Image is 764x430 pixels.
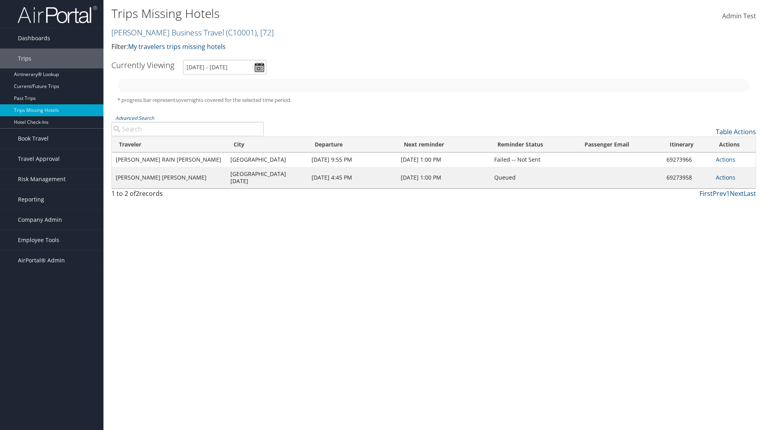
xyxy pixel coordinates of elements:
th: Itinerary [663,137,712,152]
span: Employee Tools [18,230,59,250]
td: Failed -- Not Sent [490,152,577,167]
input: [DATE] - [DATE] [183,60,267,74]
span: Book Travel [18,129,49,149]
th: Reminder Status [490,137,577,152]
th: City: activate to sort column ascending [226,137,307,152]
h3: Currently Viewing [111,60,174,70]
span: Risk Management [18,169,66,189]
th: Next reminder [397,137,490,152]
a: Last [744,189,756,198]
td: [GEOGRAPHIC_DATA] [226,152,307,167]
span: Reporting [18,190,44,209]
p: Filter: [111,42,541,52]
a: [PERSON_NAME] Business Travel [111,27,274,38]
td: [DATE] 1:00 PM [397,152,490,167]
th: Actions [712,137,756,152]
th: Passenger Email: activate to sort column ascending [577,137,663,152]
td: Queued [490,167,577,188]
span: Company Admin [18,210,62,230]
a: Actions [716,174,735,181]
a: 1 [726,189,730,198]
a: Actions [716,156,735,163]
span: Dashboards [18,28,50,48]
span: Admin Test [722,12,756,20]
a: Advanced Search [115,115,154,121]
span: ( C10001 ) [226,27,257,38]
span: 2 [136,189,139,198]
h1: Trips Missing Hotels [111,5,541,22]
td: [DATE] 9:55 PM [308,152,397,167]
span: Trips [18,49,31,68]
td: [DATE] 4:45 PM [308,167,397,188]
span: , [ 72 ] [257,27,274,38]
td: [GEOGRAPHIC_DATA][DATE] [226,167,307,188]
td: 69273958 [663,167,712,188]
a: Prev [713,189,726,198]
span: Travel Approval [18,149,60,169]
td: [PERSON_NAME] [PERSON_NAME] [112,167,226,188]
a: My travelers trips missing hotels [128,42,226,51]
th: Departure: activate to sort column ascending [308,137,397,152]
td: [DATE] 1:00 PM [397,167,490,188]
div: 1 to 2 of records [111,189,264,202]
a: Next [730,189,744,198]
a: First [700,189,713,198]
h5: * progress bar represents overnights covered for the selected time period. [117,96,750,104]
a: Admin Test [722,4,756,29]
th: Traveler: activate to sort column ascending [112,137,226,152]
a: Table Actions [716,127,756,136]
td: 69273966 [663,152,712,167]
span: AirPortal® Admin [18,250,65,270]
td: [PERSON_NAME] RAIN [PERSON_NAME] [112,152,226,167]
input: Advanced Search [111,122,264,136]
img: airportal-logo.png [18,5,97,24]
